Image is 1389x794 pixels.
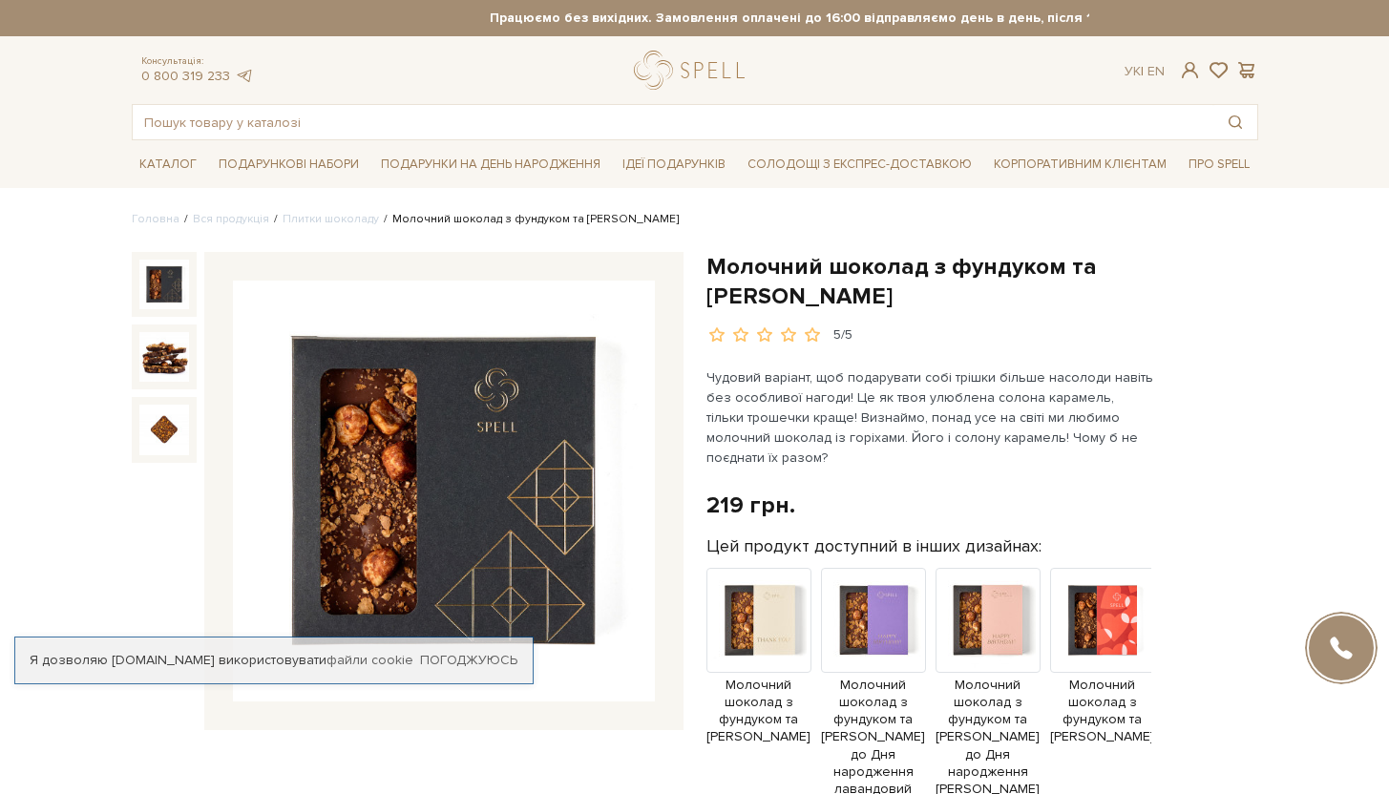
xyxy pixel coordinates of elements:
[1050,568,1155,673] img: Продукт
[706,252,1258,311] h1: Молочний шоколад з фундуком та [PERSON_NAME]
[15,652,533,669] div: Я дозволяю [DOMAIN_NAME] використовувати
[706,491,795,520] div: 219 грн.
[420,652,517,669] a: Погоджуюсь
[373,150,608,179] span: Подарунки на День народження
[986,148,1174,180] a: Корпоративним клієнтам
[706,568,811,673] img: Продукт
[132,150,204,179] span: Каталог
[193,212,269,226] a: Вся продукція
[706,367,1154,468] p: Чудовий варіант, щоб подарувати собі трішки більше насолоди навіть без особливої нагоди! Це як тв...
[1050,677,1155,746] span: Молочний шоколад з фундуком та [PERSON_NAME]
[141,55,254,68] span: Консультація:
[133,105,1213,139] input: Пошук товару у каталозі
[233,281,655,702] img: Молочний шоколад з фундуком та солоною карамеллю
[1213,105,1257,139] button: Пошук товару у каталозі
[706,611,811,745] a: Молочний шоколад з фундуком та [PERSON_NAME]
[1050,611,1155,745] a: Молочний шоколад з фундуком та [PERSON_NAME]
[139,260,189,309] img: Молочний шоколад з фундуком та солоною карамеллю
[634,51,753,90] a: logo
[379,211,679,228] li: Молочний шоколад з фундуком та [PERSON_NAME]
[821,568,926,673] img: Продукт
[141,68,230,84] a: 0 800 319 233
[1141,63,1144,79] span: |
[833,326,852,345] div: 5/5
[1147,63,1165,79] a: En
[139,405,189,454] img: Молочний шоколад з фундуком та солоною карамеллю
[132,212,179,226] a: Головна
[235,68,254,84] a: telegram
[706,535,1042,557] label: Цей продукт доступний в інших дизайнах:
[211,150,367,179] span: Подарункові набори
[283,212,379,226] a: Плитки шоколаду
[1181,150,1257,179] span: Про Spell
[615,150,733,179] span: Ідеї подарунків
[936,568,1041,673] img: Продукт
[326,652,413,668] a: файли cookie
[740,148,979,180] a: Солодощі з експрес-доставкою
[139,332,189,382] img: Молочний шоколад з фундуком та солоною карамеллю
[706,677,811,746] span: Молочний шоколад з фундуком та [PERSON_NAME]
[1125,63,1165,80] div: Ук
